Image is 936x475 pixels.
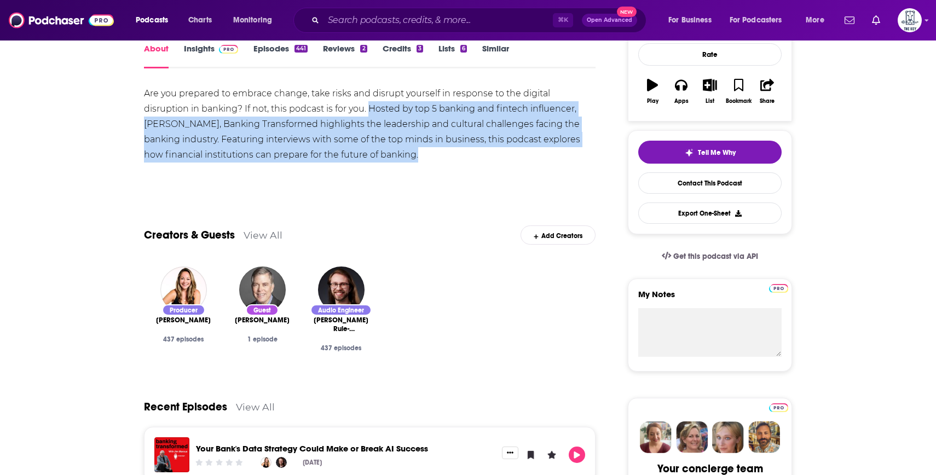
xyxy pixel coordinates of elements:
button: Show profile menu [898,8,922,32]
img: Roger Dooley [239,267,286,313]
div: Add Creators [521,225,596,245]
span: For Business [668,13,712,28]
a: Show notifications dropdown [840,11,859,30]
button: Apps [667,72,695,111]
span: [PERSON_NAME] [156,316,211,325]
div: Audio Engineer [310,304,372,316]
button: Play [638,72,667,111]
a: Pro website [769,402,788,412]
a: Leah Haslage [156,316,211,325]
button: open menu [723,11,798,29]
a: Show notifications dropdown [868,11,885,30]
div: Bookmark [726,98,752,105]
a: View All [236,401,275,413]
div: Are you prepared to embrace change, take risks and disrupt yourself in response to the digital di... [144,86,596,163]
div: 437 episodes [310,344,372,352]
a: About [144,43,169,68]
a: Credits3 [383,43,423,68]
span: Podcasts [136,13,168,28]
button: open menu [798,11,838,29]
div: Play [647,98,658,105]
a: Get this podcast via API [653,243,767,270]
a: Sean Rule-Hoffman [318,267,365,313]
button: Bookmark Episode [523,447,539,463]
a: Sean Rule-Hoffman [310,316,372,333]
button: tell me why sparkleTell Me Why [638,141,782,164]
div: 437 episodes [153,335,214,343]
label: My Notes [638,289,782,308]
button: Bookmark [724,72,753,111]
button: Show More Button [502,447,518,459]
a: Roger Dooley [235,316,290,325]
a: Pro website [769,282,788,293]
img: Podchaser Pro [769,403,788,412]
button: open menu [226,11,286,29]
span: [PERSON_NAME] [235,316,290,325]
a: View All [244,229,282,241]
img: Leah Haslage [261,457,271,468]
div: Search podcasts, credits, & more... [304,8,657,33]
button: Export One-Sheet [638,202,782,224]
img: Leah Haslage [160,267,207,313]
img: tell me why sparkle [685,148,694,157]
div: Guest [246,304,279,316]
a: Reviews2 [323,43,367,68]
a: Episodes441 [253,43,308,68]
img: Sydney Profile [640,421,672,453]
div: Rate [638,43,782,66]
span: [PERSON_NAME] Rule-[PERSON_NAME] [310,316,372,333]
img: Jules Profile [712,421,744,453]
span: Tell Me Why [698,148,736,157]
button: Leave a Rating [544,447,560,463]
a: Similar [482,43,509,68]
span: ⌘ K [553,13,573,27]
img: User Profile [898,8,922,32]
span: Logged in as TheKeyPR [898,8,922,32]
div: Share [760,98,775,105]
div: List [706,98,714,105]
img: Podchaser Pro [769,284,788,293]
img: Your Bank's Data Strategy Could Make or Break AI Success [154,437,189,472]
div: 6 [460,45,467,53]
button: Play [569,447,585,463]
a: Lists6 [438,43,467,68]
a: Contact This Podcast [638,172,782,194]
div: 1 episode [232,335,293,343]
button: Open AdvancedNew [582,14,637,27]
img: Jon Profile [748,421,780,453]
input: Search podcasts, credits, & more... [323,11,553,29]
div: Apps [674,98,689,105]
button: List [696,72,724,111]
button: Share [753,72,782,111]
span: Open Advanced [587,18,632,23]
a: Creators & Guests [144,228,235,242]
div: 441 [294,45,308,53]
div: Community Rating: 0 out of 5 [194,459,244,467]
img: Podchaser Pro [219,45,238,54]
div: 2 [360,45,367,53]
span: Monitoring [233,13,272,28]
div: [DATE] [303,459,322,466]
button: open menu [661,11,725,29]
img: Barbara Profile [676,421,708,453]
div: 3 [417,45,423,53]
span: For Podcasters [730,13,782,28]
button: open menu [128,11,182,29]
span: More [806,13,824,28]
span: Charts [188,13,212,28]
a: InsightsPodchaser Pro [184,43,238,68]
div: Producer [162,304,205,316]
img: Sean Rule-Hoffman [276,457,287,468]
a: Recent Episodes [144,400,227,414]
span: New [617,7,637,17]
span: Get this podcast via API [673,252,758,261]
img: Podchaser - Follow, Share and Rate Podcasts [9,10,114,31]
a: Your Bank's Data Strategy Could Make or Break AI Success [196,443,428,454]
a: Charts [181,11,218,29]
